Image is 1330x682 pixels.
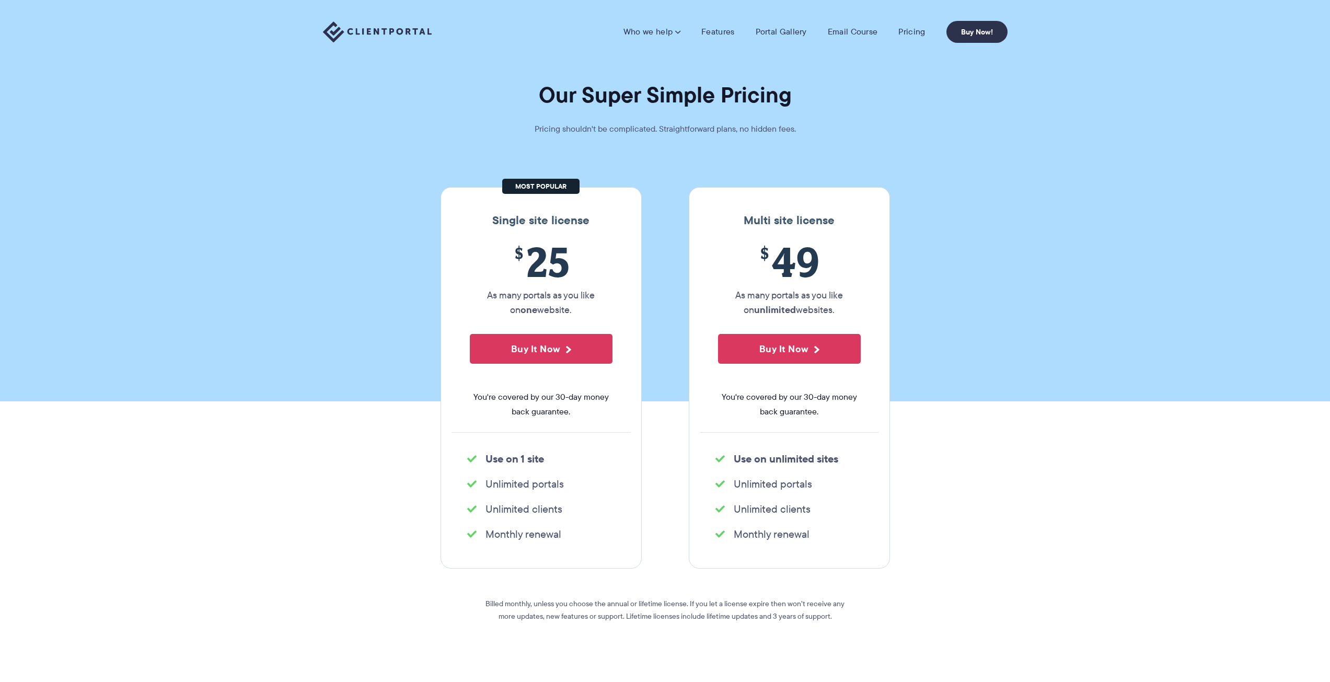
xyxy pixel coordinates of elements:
[467,502,615,516] li: Unlimited clients
[485,451,544,467] strong: Use on 1 site
[470,390,612,419] span: You're covered by our 30-day money back guarantee.
[718,334,861,364] button: Buy It Now
[701,27,734,37] a: Features
[467,477,615,491] li: Unlimited portals
[470,238,612,285] span: 25
[828,27,878,37] a: Email Course
[470,334,612,364] button: Buy It Now
[718,238,861,285] span: 49
[623,27,680,37] a: Who we help
[754,303,796,317] strong: unlimited
[508,122,822,136] p: Pricing shouldn't be complicated. Straightforward plans, no hidden fees.
[477,597,853,622] p: Billed monthly, unless you choose the annual or lifetime license. If you let a license expire the...
[470,288,612,317] p: As many portals as you like on website.
[715,477,863,491] li: Unlimited portals
[734,451,838,467] strong: Use on unlimited sites
[718,390,861,419] span: You're covered by our 30-day money back guarantee.
[756,27,807,37] a: Portal Gallery
[452,214,631,227] h3: Single site license
[946,21,1008,43] a: Buy Now!
[467,527,615,541] li: Monthly renewal
[715,527,863,541] li: Monthly renewal
[521,303,537,317] strong: one
[898,27,925,37] a: Pricing
[700,214,879,227] h3: Multi site license
[718,288,861,317] p: As many portals as you like on websites.
[715,502,863,516] li: Unlimited clients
